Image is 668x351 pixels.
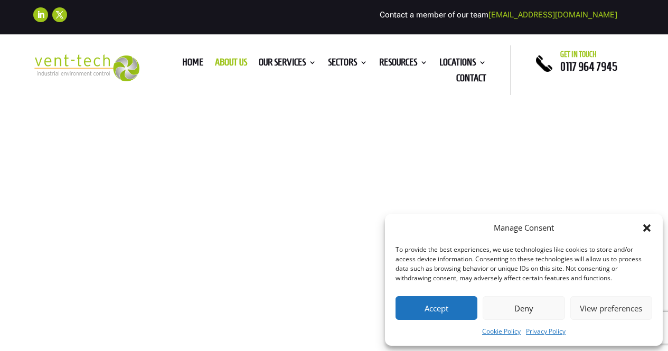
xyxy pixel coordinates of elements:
[560,50,597,59] span: Get in touch
[182,59,203,70] a: Home
[488,10,617,20] a: [EMAIL_ADDRESS][DOMAIN_NAME]
[396,296,477,320] button: Accept
[439,59,486,70] a: Locations
[482,325,521,338] a: Cookie Policy
[379,59,428,70] a: Resources
[33,54,139,81] img: 2023-09-27T08_35_16.549ZVENT-TECH---Clear-background
[259,59,316,70] a: Our Services
[33,7,48,22] a: Follow on LinkedIn
[215,59,247,70] a: About us
[52,7,67,22] a: Follow on X
[642,223,652,233] div: Close dialog
[396,245,651,283] div: To provide the best experiences, we use technologies like cookies to store and/or access device i...
[380,10,617,20] span: Contact a member of our team
[494,222,554,234] div: Manage Consent
[456,74,486,86] a: Contact
[483,296,564,320] button: Deny
[526,325,566,338] a: Privacy Policy
[570,296,652,320] button: View preferences
[560,60,617,73] a: 0117 964 7945
[328,59,368,70] a: Sectors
